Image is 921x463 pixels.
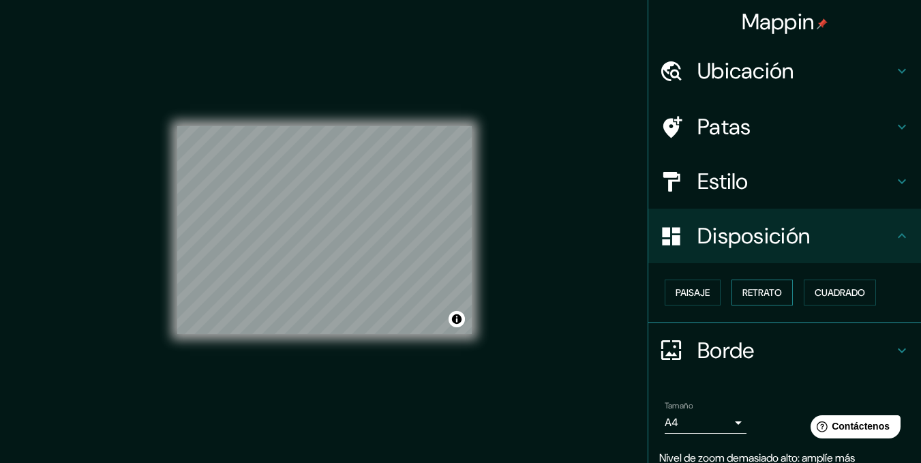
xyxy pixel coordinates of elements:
[697,336,755,365] font: Borde
[697,167,749,196] font: Estilo
[731,280,793,305] button: Retrato
[177,126,472,334] canvas: Mapa
[815,286,865,299] font: Cuadrado
[697,57,794,85] font: Ubicación
[648,44,921,98] div: Ubicación
[817,18,828,29] img: pin-icon.png
[697,222,810,250] font: Disposición
[665,412,746,434] div: A4
[449,311,465,327] button: Activar o desactivar atribución
[676,286,710,299] font: Paisaje
[804,280,876,305] button: Cuadrado
[665,415,678,430] font: A4
[742,8,815,36] font: Mappin
[648,323,921,378] div: Borde
[742,286,782,299] font: Retrato
[648,209,921,263] div: Disposición
[697,113,751,141] font: Patas
[665,400,693,411] font: Tamaño
[665,280,721,305] button: Paisaje
[648,100,921,154] div: Patas
[800,410,906,448] iframe: Lanzador de widgets de ayuda
[648,154,921,209] div: Estilo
